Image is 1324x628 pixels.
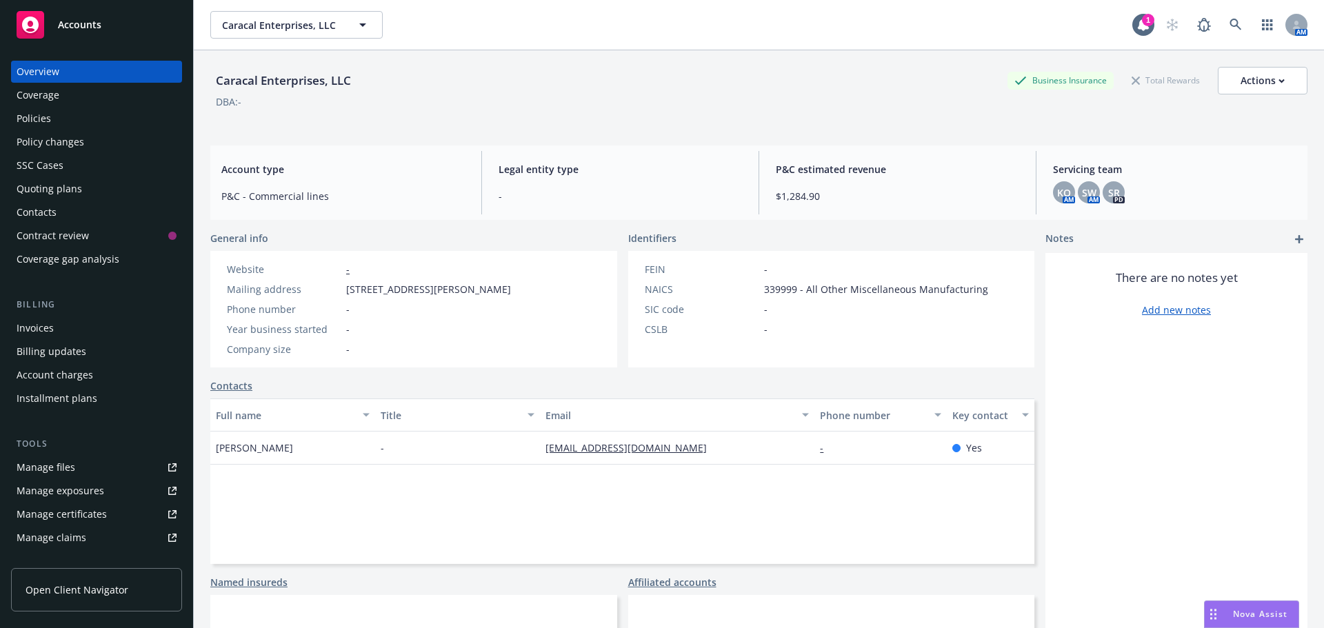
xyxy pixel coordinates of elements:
div: Year business started [227,322,341,336]
div: FEIN [645,262,759,276]
div: Company size [227,342,341,356]
span: - [499,189,742,203]
a: Manage certificates [11,503,182,525]
a: Manage exposures [11,480,182,502]
a: Contacts [210,378,252,393]
div: Installment plans [17,387,97,409]
div: Email [545,408,794,423]
div: Manage files [17,456,75,478]
a: - [346,263,350,276]
div: Business Insurance [1007,72,1114,89]
a: Switch app [1254,11,1281,39]
div: Billing [11,298,182,312]
div: Total Rewards [1125,72,1207,89]
a: Installment plans [11,387,182,409]
a: Search [1222,11,1250,39]
span: Legal entity type [499,162,742,176]
button: Caracal Enterprises, LLC [210,11,383,39]
span: [PERSON_NAME] [216,440,293,455]
a: Invoices [11,317,182,339]
span: Open Client Navigator [26,583,128,597]
div: Coverage gap analysis [17,248,119,270]
a: Report a Bug [1190,11,1218,39]
span: KO [1057,185,1071,200]
a: add [1291,231,1307,247]
div: Quoting plans [17,178,82,200]
button: Email [540,398,814,432]
a: SSC Cases [11,154,182,176]
div: DBA: - [216,94,241,109]
div: Billing updates [17,341,86,363]
div: Tools [11,437,182,451]
span: SW [1082,185,1096,200]
span: Accounts [58,19,101,30]
button: Key contact [947,398,1034,432]
div: Title [381,408,519,423]
div: SSC Cases [17,154,63,176]
span: $1,284.90 [776,189,1019,203]
span: Account type [221,162,465,176]
span: P&C - Commercial lines [221,189,465,203]
a: Accounts [11,6,182,44]
a: Affiliated accounts [628,575,716,589]
div: 1 [1142,14,1154,26]
a: Manage files [11,456,182,478]
div: Overview [17,61,59,83]
div: Website [227,262,341,276]
div: Full name [216,408,354,423]
div: Key contact [952,408,1014,423]
a: Policies [11,108,182,130]
div: Manage exposures [17,480,104,502]
span: - [346,322,350,336]
a: Add new notes [1142,303,1211,317]
span: Yes [966,440,982,455]
div: Manage claims [17,527,86,549]
div: Policies [17,108,51,130]
div: Manage certificates [17,503,107,525]
span: SR [1108,185,1120,200]
span: [STREET_ADDRESS][PERSON_NAME] [346,282,511,296]
div: Phone number [820,408,925,423]
a: - [820,441,834,454]
a: Start snowing [1158,11,1186,39]
div: Coverage [17,84,59,106]
span: Notes [1045,231,1074,247]
div: Drag to move [1205,601,1222,627]
div: Policy changes [17,131,84,153]
button: Full name [210,398,375,432]
div: Contract review [17,225,89,247]
div: Caracal Enterprises, LLC [210,72,357,90]
span: Servicing team [1053,162,1296,176]
div: Account charges [17,364,93,386]
a: Coverage [11,84,182,106]
button: Nova Assist [1204,600,1299,628]
button: Title [375,398,540,432]
span: - [346,302,350,316]
span: Identifiers [628,231,676,245]
span: P&C estimated revenue [776,162,1019,176]
a: [EMAIL_ADDRESS][DOMAIN_NAME] [545,441,718,454]
span: - [764,302,768,316]
span: - [346,342,350,356]
a: Manage claims [11,527,182,549]
div: Phone number [227,302,341,316]
a: Overview [11,61,182,83]
span: There are no notes yet [1116,270,1238,286]
a: Account charges [11,364,182,386]
a: Policy changes [11,131,182,153]
a: Billing updates [11,341,182,363]
div: Manage BORs [17,550,81,572]
div: CSLB [645,322,759,336]
span: Nova Assist [1233,608,1287,620]
button: Actions [1218,67,1307,94]
button: Phone number [814,398,946,432]
a: Coverage gap analysis [11,248,182,270]
span: - [764,322,768,336]
span: - [764,262,768,276]
div: Actions [1241,68,1285,94]
div: Contacts [17,201,57,223]
span: - [381,440,384,455]
a: Quoting plans [11,178,182,200]
span: Caracal Enterprises, LLC [222,18,341,32]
